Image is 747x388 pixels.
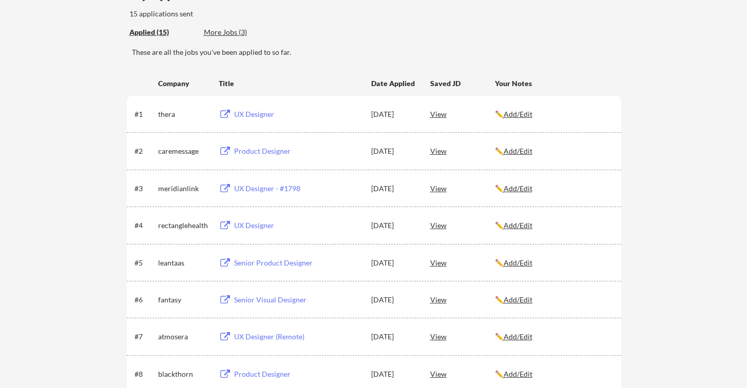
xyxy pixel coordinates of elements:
div: #5 [135,258,155,268]
div: UX Designer [234,109,361,119]
div: View [430,216,495,234]
div: UX Designer [234,220,361,231]
u: Add/Edit [504,110,532,118]
div: meridianlink [158,183,209,194]
div: ✏️ [495,369,612,379]
div: UX Designer - #1798 [234,183,361,194]
div: These are all the jobs you've been applied to so far. [129,27,196,38]
div: These are job applications we think you'd be a good fit for, but couldn't apply you to automatica... [204,27,279,38]
div: UX Designer (Remote) [234,332,361,342]
div: #4 [135,220,155,231]
div: 15 applications sent [129,9,328,19]
u: Add/Edit [504,370,532,378]
div: Company [158,78,209,89]
div: thera [158,109,209,119]
div: ✏️ [495,220,612,231]
div: fantasy [158,295,209,305]
div: leantaas [158,258,209,268]
div: More Jobs (3) [204,27,279,37]
div: ✏️ [495,258,612,268]
u: Add/Edit [504,258,532,267]
u: Add/Edit [504,147,532,155]
div: #3 [135,183,155,194]
div: [DATE] [371,369,416,379]
div: ✏️ [495,332,612,342]
div: ✏️ [495,295,612,305]
div: atmosera [158,332,209,342]
div: Date Applied [371,78,416,89]
div: Product Designer [234,369,361,379]
div: Applied (15) [129,27,196,37]
div: caremessage [158,146,209,156]
u: Add/Edit [504,184,532,193]
div: These are all the jobs you've been applied to so far. [132,47,621,57]
div: Saved JD [430,74,495,92]
div: Your Notes [495,78,612,89]
div: [DATE] [371,295,416,305]
div: blackthorn [158,369,209,379]
div: View [430,141,495,160]
div: #2 [135,146,155,156]
u: Add/Edit [504,295,532,304]
div: View [430,364,495,383]
div: #8 [135,369,155,379]
div: #1 [135,109,155,119]
div: Senior Product Designer [234,258,361,268]
div: View [430,105,495,123]
div: ✏️ [495,109,612,119]
div: [DATE] [371,183,416,194]
div: [DATE] [371,258,416,268]
div: View [430,179,495,197]
div: Senior Visual Designer [234,295,361,305]
div: Title [219,78,361,89]
u: Add/Edit [504,332,532,341]
div: ✏️ [495,146,612,156]
div: rectanglehealth [158,220,209,231]
div: #7 [135,332,155,342]
div: #6 [135,295,155,305]
div: View [430,253,495,272]
div: View [430,327,495,345]
div: [DATE] [371,146,416,156]
div: ✏️ [495,183,612,194]
div: Product Designer [234,146,361,156]
div: View [430,290,495,309]
div: [DATE] [371,332,416,342]
u: Add/Edit [504,221,532,230]
div: [DATE] [371,220,416,231]
div: [DATE] [371,109,416,119]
